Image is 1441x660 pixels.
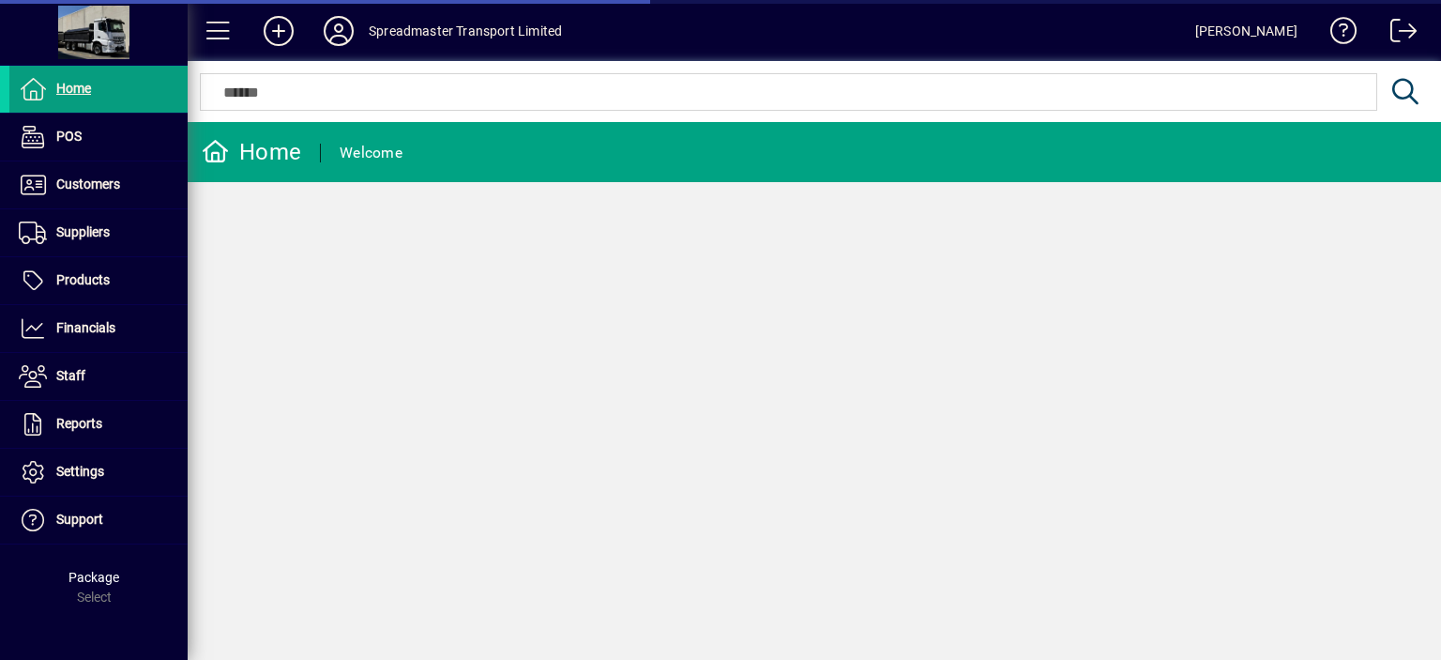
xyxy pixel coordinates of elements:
span: Financials [56,320,115,335]
div: Home [202,137,301,167]
a: Reports [9,401,188,448]
div: [PERSON_NAME] [1195,16,1297,46]
span: POS [56,129,82,144]
span: Customers [56,177,120,192]
div: Welcome [340,138,402,168]
span: Package [68,570,119,585]
span: Suppliers [56,224,110,239]
span: Staff [56,368,85,383]
span: Support [56,512,103,527]
a: Financials [9,305,188,352]
a: Suppliers [9,209,188,256]
a: Products [9,257,188,304]
span: Settings [56,464,104,479]
button: Add [249,14,309,48]
a: Support [9,497,188,544]
div: Spreadmaster Transport Limited [369,16,562,46]
a: POS [9,114,188,161]
a: Logout [1376,4,1418,65]
button: Profile [309,14,369,48]
a: Settings [9,449,188,496]
span: Reports [56,416,102,431]
a: Staff [9,353,188,400]
span: Home [56,81,91,96]
a: Knowledge Base [1316,4,1358,65]
a: Customers [9,161,188,208]
span: Products [56,272,110,287]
